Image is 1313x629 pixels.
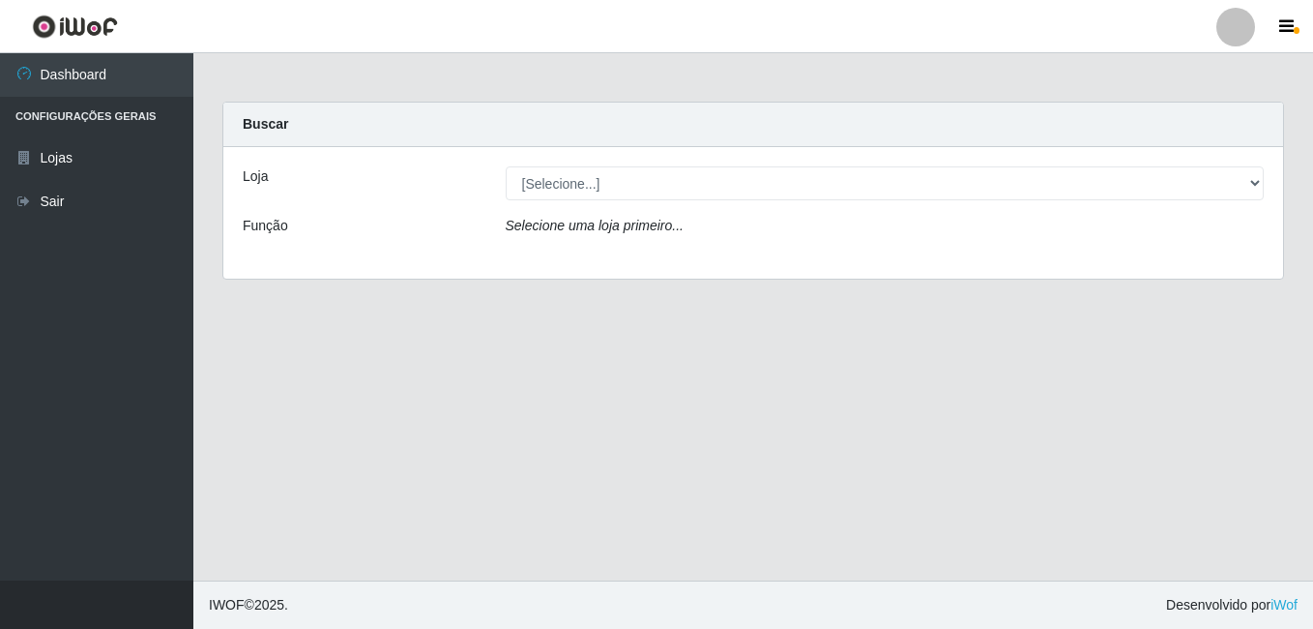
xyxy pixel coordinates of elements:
[1166,595,1298,615] span: Desenvolvido por
[32,15,118,39] img: CoreUI Logo
[506,218,684,233] i: Selecione uma loja primeiro...
[209,595,288,615] span: © 2025 .
[243,116,288,132] strong: Buscar
[243,166,268,187] label: Loja
[243,216,288,236] label: Função
[1270,597,1298,613] a: iWof
[209,597,245,613] span: IWOF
